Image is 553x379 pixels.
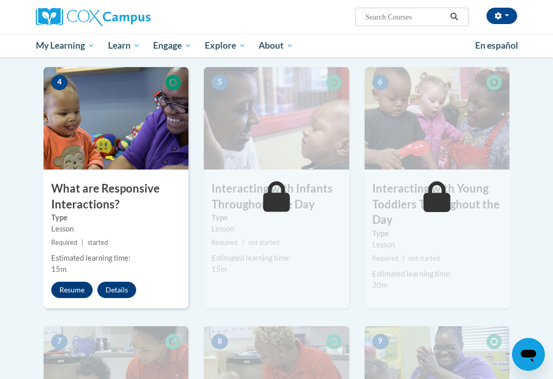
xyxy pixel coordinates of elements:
[211,334,228,349] span: 8
[372,268,502,280] div: Estimated learning time:
[512,338,545,371] iframe: Button to launch messaging window
[204,67,349,170] img: Course Image
[469,35,525,56] a: En español
[81,239,83,246] span: |
[51,212,181,223] label: Type
[211,212,341,223] label: Type
[365,67,509,170] img: Course Image
[259,39,293,52] span: About
[211,223,341,235] div: Lesson
[372,334,389,349] span: 9
[211,75,228,90] span: 5
[372,239,502,250] div: Lesson
[97,282,136,298] button: Details
[36,39,95,52] span: My Learning
[146,34,198,57] a: Engage
[446,11,462,23] button: Search
[51,282,93,298] button: Resume
[365,11,446,23] input: Search Courses
[204,181,349,213] h3: Interacting with Infants Throughout the Day
[198,34,252,57] a: Explore
[51,223,181,235] div: Lesson
[108,39,140,52] span: Learn
[153,39,192,52] span: Engage
[51,239,77,246] span: Required
[101,34,147,57] a: Learn
[29,34,101,57] a: My Learning
[211,265,227,273] span: 15m
[248,239,280,246] span: not started
[242,239,244,246] span: |
[51,75,68,90] span: 4
[372,228,502,239] label: Type
[486,8,517,24] button: Account Settings
[402,255,405,262] span: |
[475,40,518,51] span: En español
[365,181,509,228] h3: Interacting with Young Toddlers Throughout the Day
[211,239,238,246] span: Required
[36,8,151,26] img: Cox Campus
[372,281,388,289] span: 20m
[28,34,525,57] div: Main menu
[372,255,398,262] span: Required
[409,255,440,262] span: not started
[51,334,68,349] span: 7
[372,75,389,90] span: 6
[51,265,67,273] span: 15m
[252,34,301,57] a: About
[44,67,188,170] img: Course Image
[51,252,181,264] div: Estimated learning time:
[205,39,246,52] span: Explore
[88,239,108,246] span: started
[36,8,186,26] a: Cox Campus
[44,181,188,213] h3: What are Responsive Interactions?
[211,252,341,264] div: Estimated learning time:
